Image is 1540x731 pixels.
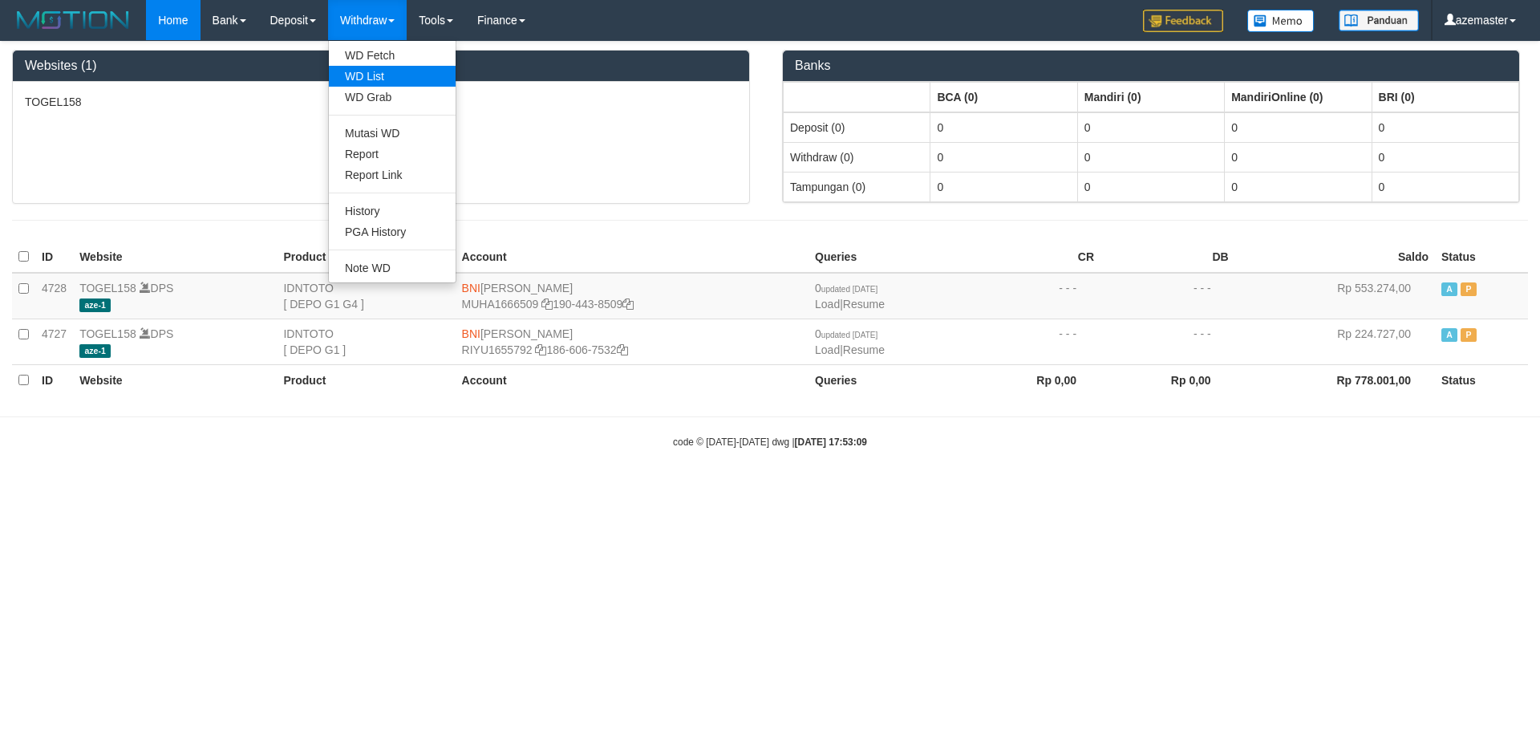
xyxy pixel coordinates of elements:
img: Feedback.jpg [1143,10,1223,32]
span: BNI [462,282,480,294]
td: Withdraw (0) [784,142,930,172]
td: IDNTOTO [ DEPO G1 ] [277,319,455,364]
a: Copy 1866067532 to clipboard [617,343,628,356]
td: 0 [1077,142,1224,172]
a: Copy MUHA1666509 to clipboard [541,298,553,311]
th: Queries [808,242,966,273]
a: Report Link [329,164,456,185]
span: Paused [1461,328,1477,342]
td: IDNTOTO [ DEPO G1 G4 ] [277,273,455,319]
td: 4728 [35,273,73,319]
td: DPS [73,319,277,364]
a: WD Fetch [329,45,456,66]
a: Resume [843,343,885,356]
th: Rp 0,00 [1100,364,1235,396]
a: PGA History [329,221,456,242]
a: Report [329,144,456,164]
a: Load [815,298,840,311]
img: MOTION_logo.png [12,8,134,32]
a: MUHA1666509 [462,298,539,311]
span: 0 [815,282,877,294]
a: Note WD [329,258,456,278]
td: [PERSON_NAME] 190-443-8509 [456,273,809,319]
th: Queries [808,364,966,396]
td: 0 [1077,112,1224,143]
span: Paused [1461,282,1477,296]
small: code © [DATE]-[DATE] dwg | [673,437,867,448]
td: Deposit (0) [784,112,930,143]
th: CR [967,242,1101,273]
a: Copy 1904438509 to clipboard [622,298,634,311]
td: 0 [1077,172,1224,201]
span: aze-1 [79,344,111,358]
strong: [DATE] 17:53:09 [795,437,867,448]
td: Rp 553.274,00 [1235,273,1435,319]
td: 0 [930,172,1077,201]
a: WD List [329,66,456,87]
td: 0 [1372,172,1518,201]
th: Account [456,242,809,273]
a: History [329,201,456,221]
th: Account [456,364,809,396]
span: | [815,327,885,356]
a: Resume [843,298,885,311]
td: [PERSON_NAME] 186-606-7532 [456,319,809,364]
a: Mutasi WD [329,123,456,144]
td: 0 [1225,112,1372,143]
td: 0 [930,112,1077,143]
td: 0 [1372,142,1518,172]
span: aze-1 [79,298,111,312]
td: 0 [930,142,1077,172]
td: - - - [967,319,1101,364]
a: Load [815,343,840,356]
span: updated [DATE] [821,331,877,339]
th: Group: activate to sort column ascending [930,82,1077,112]
img: panduan.png [1339,10,1419,31]
th: Website [73,364,277,396]
td: Tampungan (0) [784,172,930,201]
th: Website [73,242,277,273]
td: - - - [967,273,1101,319]
th: Group: activate to sort column ascending [1225,82,1372,112]
a: WD Grab [329,87,456,108]
span: updated [DATE] [821,285,877,294]
th: Group: activate to sort column ascending [1372,82,1518,112]
th: Saldo [1235,242,1435,273]
span: 0 [815,327,877,340]
th: Group: activate to sort column ascending [1077,82,1224,112]
span: | [815,282,885,311]
th: Status [1435,364,1528,396]
a: TOGEL158 [79,327,136,340]
th: Group: activate to sort column ascending [784,82,930,112]
span: Active [1441,282,1457,296]
td: Rp 224.727,00 [1235,319,1435,364]
img: Button%20Memo.svg [1247,10,1315,32]
span: Active [1441,328,1457,342]
th: DB [1100,242,1235,273]
th: Rp 778.001,00 [1235,364,1435,396]
p: TOGEL158 [25,94,737,110]
h3: Websites (1) [25,59,737,73]
td: - - - [1100,273,1235,319]
span: BNI [462,327,480,340]
td: 4727 [35,319,73,364]
td: 0 [1225,172,1372,201]
td: - - - [1100,319,1235,364]
th: ID [35,364,73,396]
th: ID [35,242,73,273]
td: 0 [1225,142,1372,172]
a: RIYU1655792 [462,343,533,356]
a: Copy RIYU1655792 to clipboard [535,343,546,356]
h3: Banks [795,59,1507,73]
td: 0 [1372,112,1518,143]
th: Product [277,364,455,396]
td: DPS [73,273,277,319]
a: TOGEL158 [79,282,136,294]
th: Status [1435,242,1528,273]
th: Rp 0,00 [967,364,1101,396]
th: Product [277,242,455,273]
